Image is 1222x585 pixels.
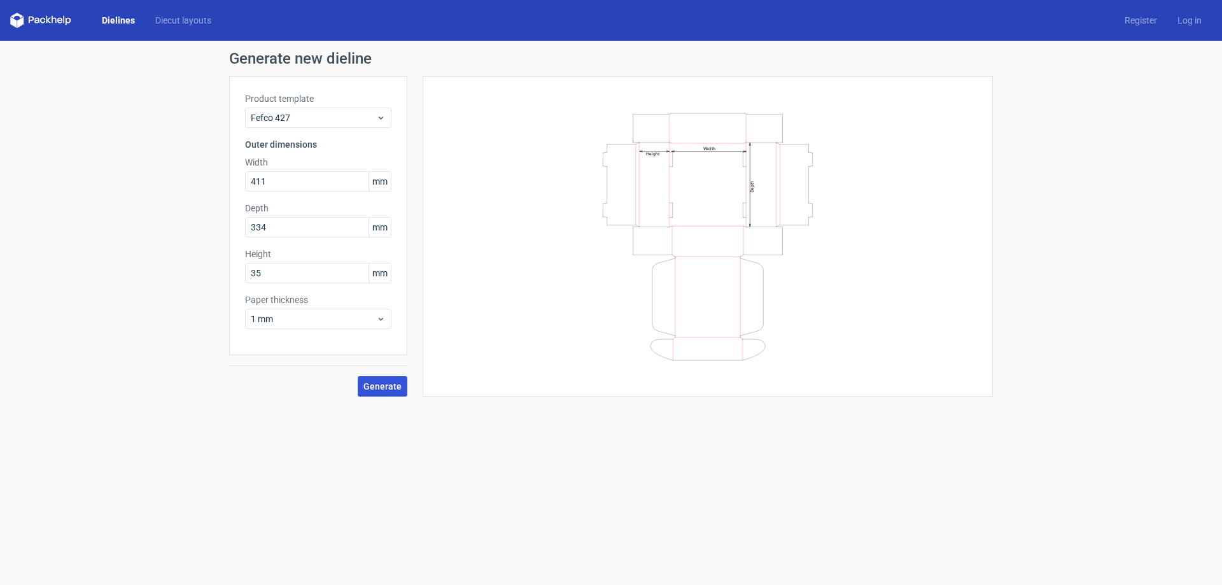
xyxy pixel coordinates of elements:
span: 1 mm [251,313,376,325]
text: Depth [750,180,755,192]
a: Log in [1167,14,1212,27]
span: mm [369,172,391,191]
a: Register [1114,14,1167,27]
h3: Outer dimensions [245,138,391,151]
label: Width [245,156,391,169]
label: Depth [245,202,391,215]
h1: Generate new dieline [229,51,993,66]
span: Fefco 427 [251,111,376,124]
label: Paper thickness [245,293,391,306]
text: Height [646,151,659,156]
span: mm [369,264,391,283]
a: Diecut layouts [145,14,221,27]
a: Dielines [92,14,145,27]
span: Generate [363,382,402,391]
span: mm [369,218,391,237]
label: Height [245,248,391,260]
label: Product template [245,92,391,105]
text: Width [703,145,715,151]
button: Generate [358,376,407,397]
